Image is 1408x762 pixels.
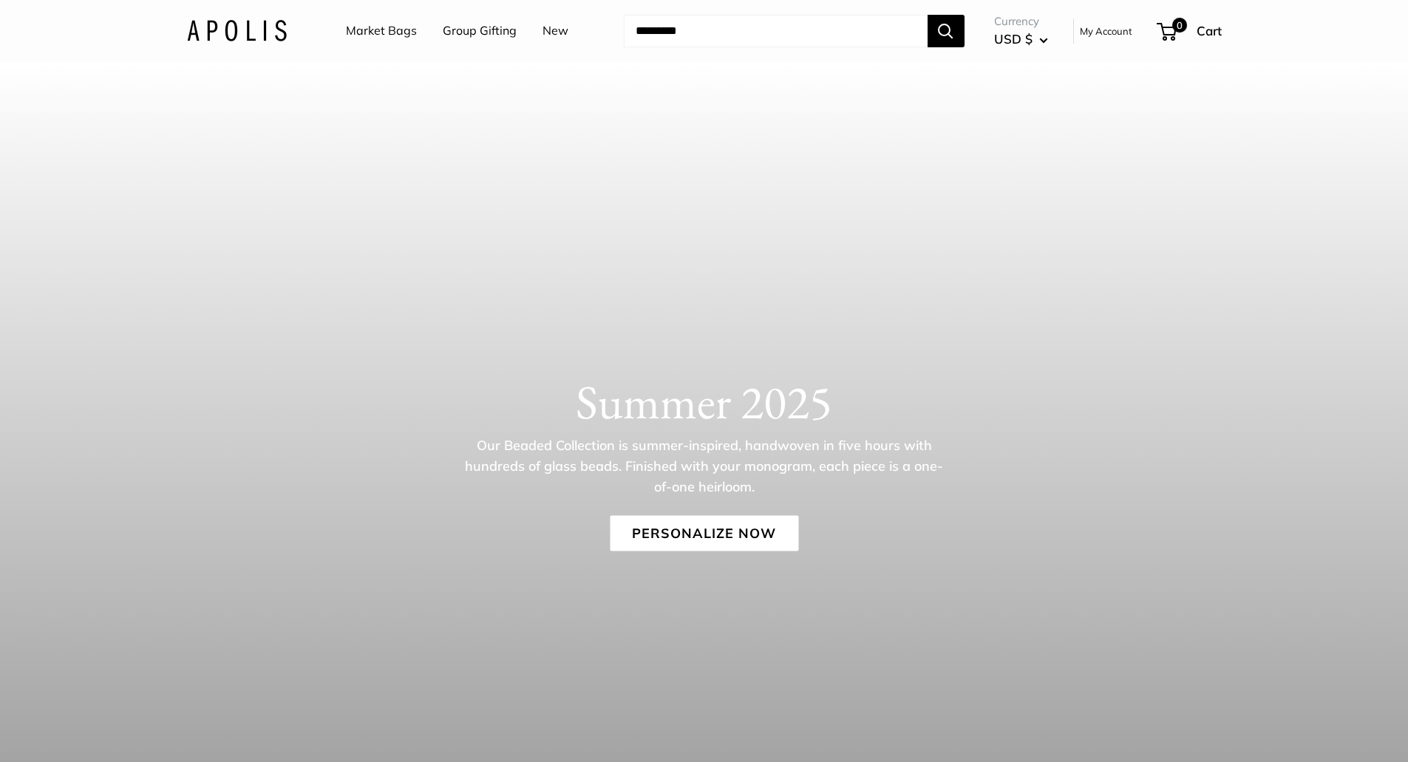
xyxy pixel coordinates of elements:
a: My Account [1080,22,1132,40]
button: USD $ [994,27,1048,51]
input: Search... [624,15,928,47]
a: New [543,20,568,42]
a: Market Bags [346,20,417,42]
p: Our Beaded Collection is summer-inspired, handwoven in five hours with hundreds of glass beads. F... [464,435,945,497]
img: Apolis [187,20,287,41]
a: 0 Cart [1158,19,1222,43]
span: USD $ [994,31,1033,47]
a: Personalize Now [610,515,798,551]
span: 0 [1171,18,1186,33]
span: Cart [1197,23,1222,38]
a: Group Gifting [443,20,517,42]
button: Search [928,15,965,47]
h1: Summer 2025 [187,373,1222,429]
span: Currency [994,11,1048,32]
